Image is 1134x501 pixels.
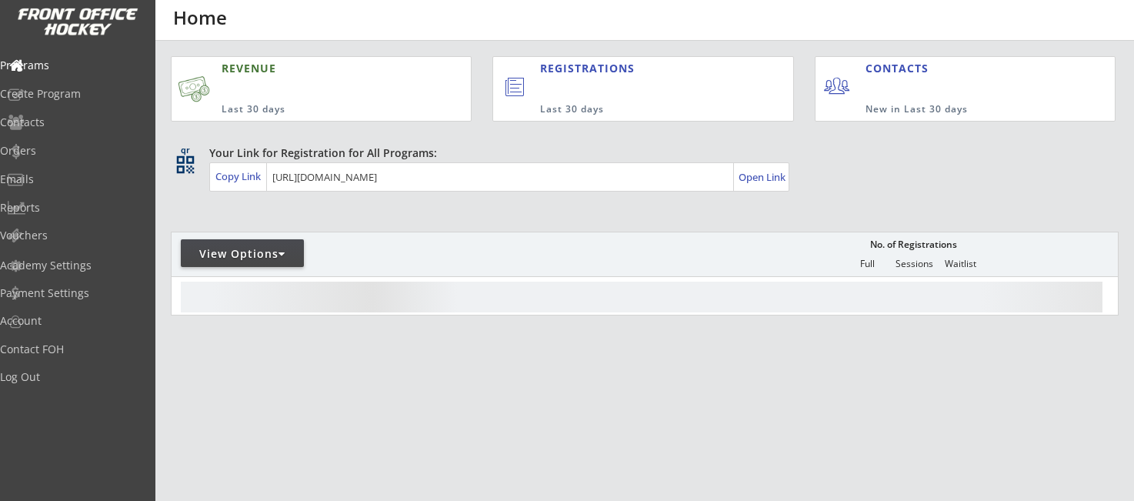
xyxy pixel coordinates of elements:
[175,145,194,155] div: qr
[222,61,400,76] div: REVENUE
[209,145,1071,161] div: Your Link for Registration for All Programs:
[866,61,936,76] div: CONTACTS
[215,169,264,183] div: Copy Link
[891,259,937,269] div: Sessions
[739,171,787,184] div: Open Link
[222,103,400,116] div: Last 30 days
[739,166,787,188] a: Open Link
[540,103,731,116] div: Last 30 days
[866,239,961,250] div: No. of Registrations
[540,61,725,76] div: REGISTRATIONS
[866,103,1043,116] div: New in Last 30 days
[844,259,890,269] div: Full
[181,246,304,262] div: View Options
[174,153,197,176] button: qr_code
[937,259,983,269] div: Waitlist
